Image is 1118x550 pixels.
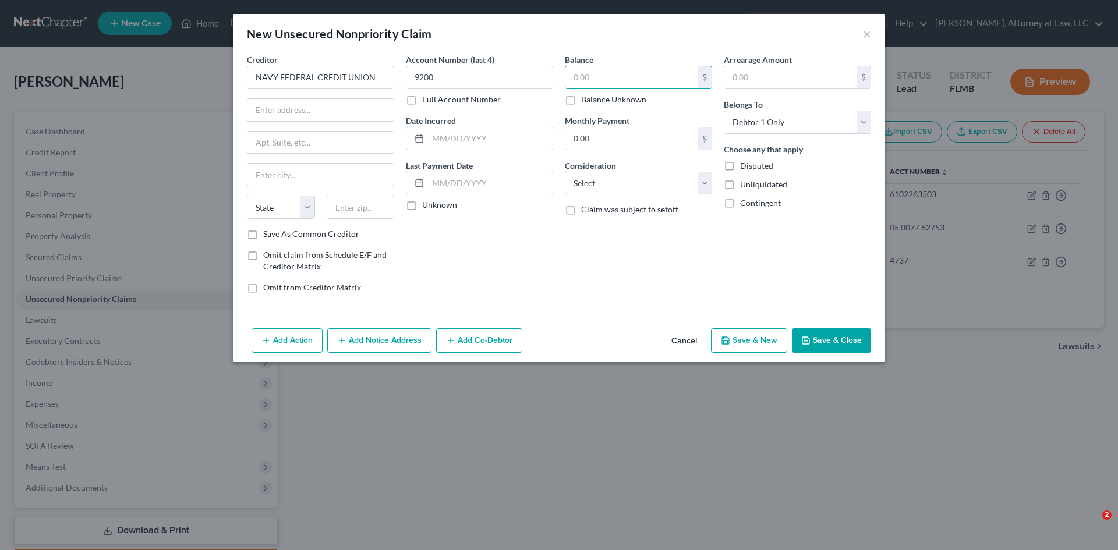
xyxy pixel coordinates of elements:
span: Contingent [740,198,781,208]
label: Balance Unknown [581,94,646,105]
input: 0.00 [724,66,857,88]
span: Unliquidated [740,179,787,189]
button: × [863,27,871,41]
label: Full Account Number [422,94,501,105]
input: Enter zip... [327,196,395,219]
span: 2 [1102,510,1112,520]
label: Monthly Payment [565,115,629,127]
label: Save As Common Creditor [263,228,359,240]
label: Unknown [422,199,457,211]
input: XXXX [406,66,553,89]
label: Date Incurred [406,115,456,127]
button: Save & New [711,328,787,353]
div: New Unsecured Nonpriority Claim [247,26,431,42]
span: Claim was subject to setoff [581,204,678,214]
iframe: Intercom live chat [1078,510,1106,538]
input: MM/DD/YYYY [428,172,553,194]
input: MM/DD/YYYY [428,127,553,150]
button: Add Co-Debtor [436,328,522,353]
input: Search creditor by name... [247,66,394,89]
input: 0.00 [565,127,698,150]
span: Omit from Creditor Matrix [263,282,361,292]
label: Choose any that apply [724,143,803,155]
div: $ [698,127,712,150]
button: Add Notice Address [327,328,431,353]
div: $ [857,66,871,88]
input: Apt, Suite, etc... [247,132,394,154]
label: Arrearage Amount [724,54,792,66]
button: Save & Close [792,328,871,353]
button: Add Action [252,328,323,353]
div: $ [698,66,712,88]
label: Consideration [565,159,616,172]
span: Belongs To [724,100,763,109]
button: Cancel [662,329,706,353]
label: Last Payment Date [406,159,473,172]
input: Enter address... [247,99,394,121]
span: Disputed [740,161,773,171]
span: Creditor [247,55,278,65]
span: Omit claim from Schedule E/F and Creditor Matrix [263,250,387,271]
input: Enter city... [247,164,394,186]
label: Account Number (last 4) [406,54,494,66]
input: 0.00 [565,66,698,88]
label: Balance [565,54,593,66]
